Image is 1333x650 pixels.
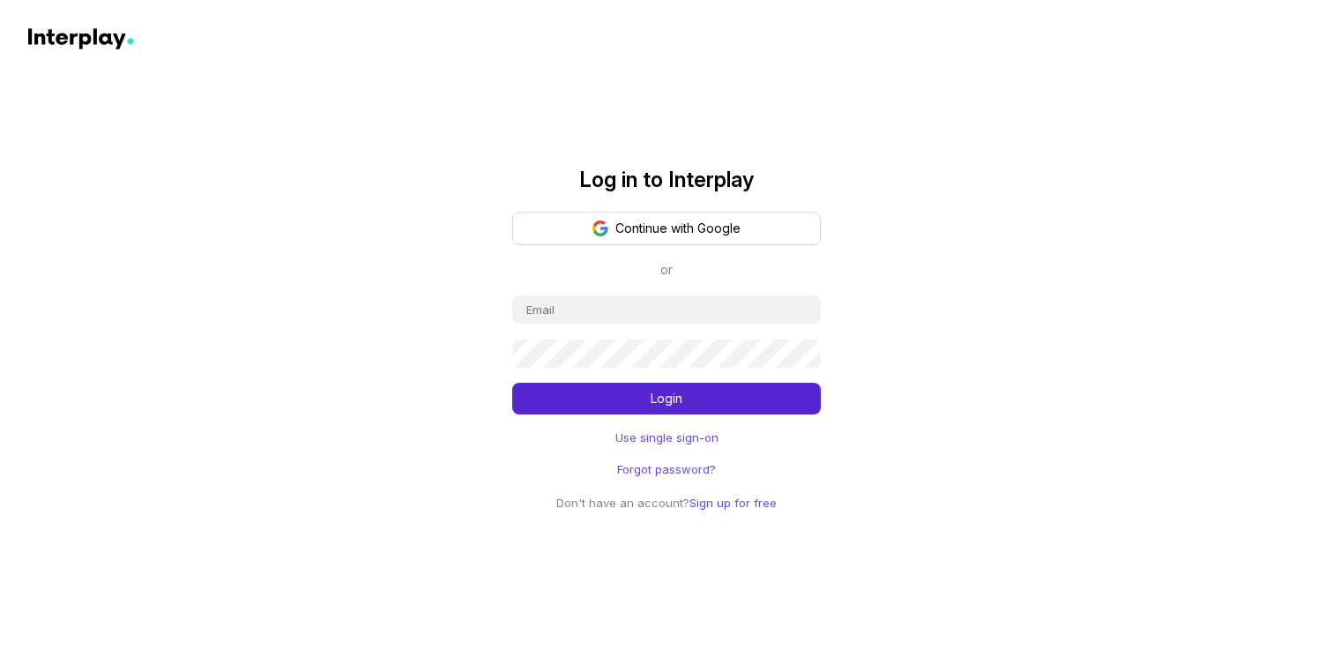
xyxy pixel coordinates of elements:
p: Log in to Interplay [512,169,821,191]
a: Sign up for free [689,496,777,510]
a: Use single sign-on [615,429,719,446]
p: or [660,259,673,280]
input: Email [512,295,821,324]
button: Login [512,383,821,415]
button: Continue with Google [512,212,821,245]
p: Don't have an account? [556,492,777,513]
a: Forgot password? [617,460,716,478]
